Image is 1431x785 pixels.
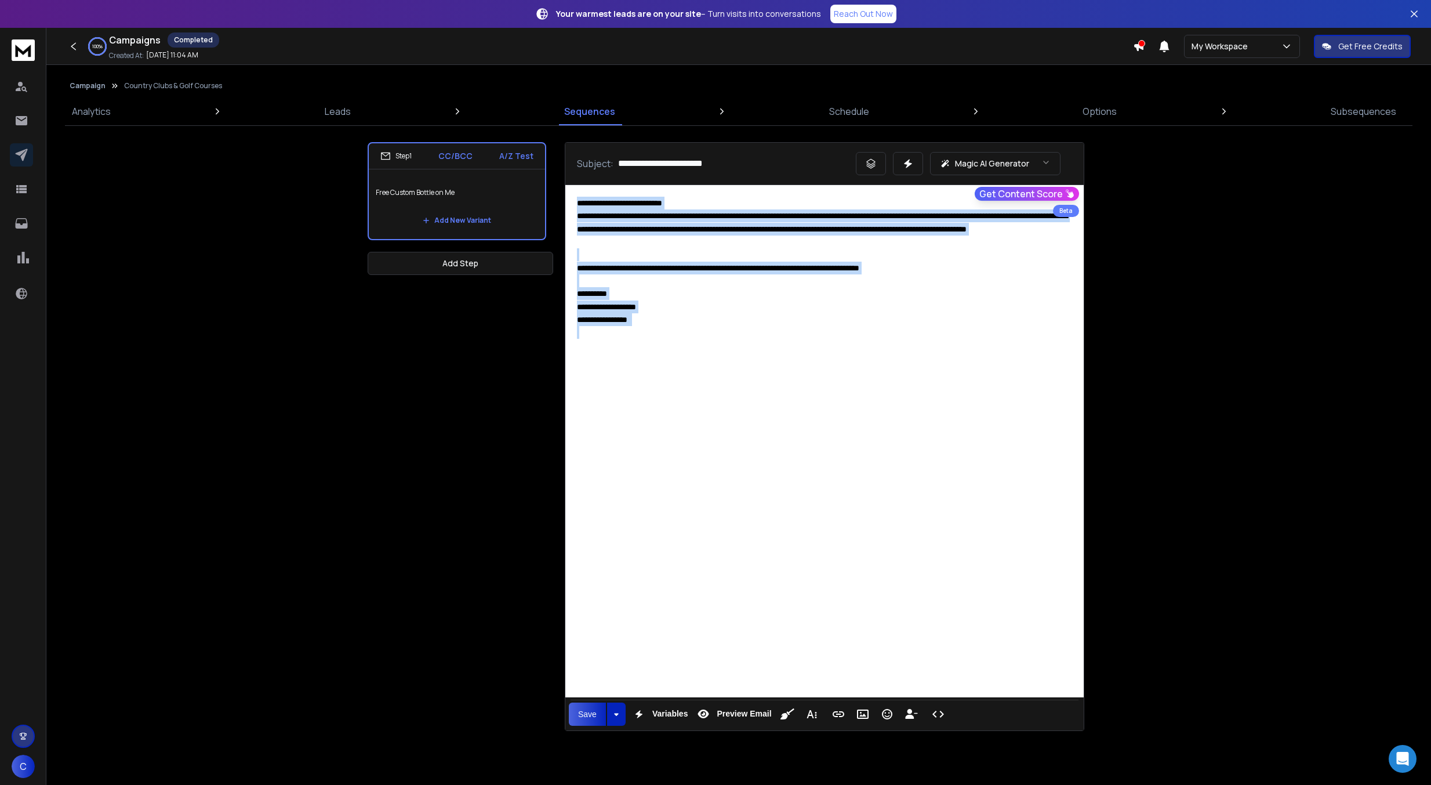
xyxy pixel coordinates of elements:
[413,209,500,232] button: Add New Variant
[12,755,35,778] button: C
[776,703,798,726] button: Clean HTML
[438,150,473,162] p: CC/BCC
[569,703,606,726] button: Save
[1076,97,1124,125] a: Options
[822,97,876,125] a: Schedule
[564,104,615,118] p: Sequences
[368,252,553,275] button: Add Step
[930,152,1060,175] button: Magic AI Generator
[1389,745,1417,773] div: Open Intercom Messenger
[955,158,1029,169] p: Magic AI Generator
[368,142,546,240] li: Step1CC/BCCA/Z TestFree Custom Bottle on MeAdd New Variant
[380,151,412,161] div: Step 1
[628,703,691,726] button: Variables
[852,703,874,726] button: Insert Image (Ctrl+P)
[557,97,622,125] a: Sequences
[92,43,103,50] p: 100 %
[1324,97,1403,125] a: Subsequences
[318,97,358,125] a: Leads
[927,703,949,726] button: Code View
[830,5,896,23] a: Reach Out Now
[124,81,222,91] p: Country Clubs & Golf Courses
[1338,41,1403,52] p: Get Free Credits
[1053,205,1079,217] div: Beta
[146,50,198,60] p: [DATE] 11:04 AM
[829,104,869,118] p: Schedule
[65,97,118,125] a: Analytics
[1192,41,1252,52] p: My Workspace
[12,39,35,61] img: logo
[1331,104,1396,118] p: Subsequences
[876,703,898,726] button: Emoticons
[900,703,922,726] button: Insert Unsubscribe Link
[556,8,701,19] strong: Your warmest leads are on your site
[577,157,613,171] p: Subject:
[168,32,219,48] div: Completed
[692,703,773,726] button: Preview Email
[325,104,351,118] p: Leads
[1083,104,1117,118] p: Options
[975,187,1079,201] button: Get Content Score
[72,104,111,118] p: Analytics
[70,81,106,91] button: Campaign
[1314,35,1411,58] button: Get Free Credits
[109,51,144,60] p: Created At:
[801,703,823,726] button: More Text
[556,8,821,20] p: – Turn visits into conversations
[650,709,691,719] span: Variables
[827,703,849,726] button: Insert Link (Ctrl+K)
[834,8,893,20] p: Reach Out Now
[714,709,773,719] span: Preview Email
[109,33,161,47] h1: Campaigns
[499,150,533,162] p: A/Z Test
[376,176,538,209] p: Free Custom Bottle on Me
